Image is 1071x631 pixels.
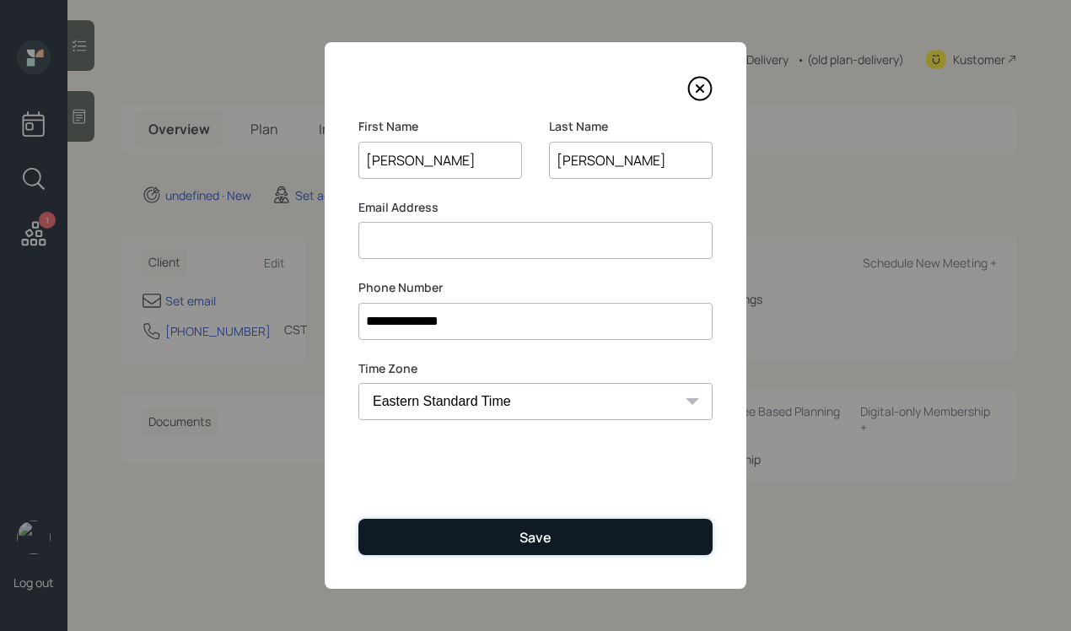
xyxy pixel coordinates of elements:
[358,118,522,135] label: First Name
[549,118,713,135] label: Last Name
[358,360,713,377] label: Time Zone
[358,279,713,296] label: Phone Number
[519,528,552,547] div: Save
[358,199,713,216] label: Email Address
[358,519,713,555] button: Save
